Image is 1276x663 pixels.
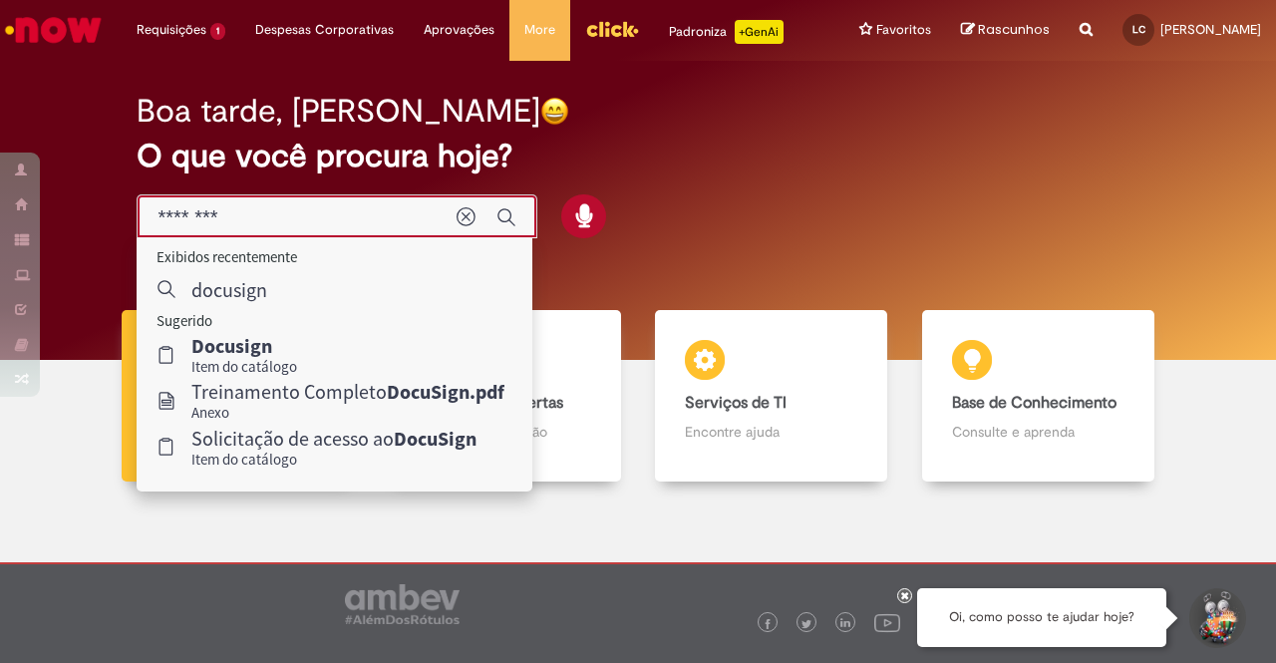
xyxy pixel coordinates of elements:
[917,588,1166,647] div: Oi, como posso te ajudar hoje?
[978,20,1050,39] span: Rascunhos
[874,609,900,635] img: logo_footer_youtube.png
[137,94,540,129] h2: Boa tarde, [PERSON_NAME]
[801,619,811,629] img: logo_footer_twitter.png
[137,20,206,40] span: Requisições
[905,310,1172,483] a: Base de Conhecimento Consulte e aprenda
[1186,588,1246,648] button: Iniciar Conversa de Suporte
[961,21,1050,40] a: Rascunhos
[1160,21,1261,38] span: [PERSON_NAME]
[876,20,931,40] span: Favoritos
[419,393,563,413] b: Catálogo de Ofertas
[952,422,1124,442] p: Consulte e aprenda
[735,20,784,44] p: +GenAi
[669,20,784,44] div: Padroniza
[345,584,460,624] img: logo_footer_ambev_rotulo_gray.png
[685,422,857,442] p: Encontre ajuda
[840,618,850,630] img: logo_footer_linkedin.png
[2,10,105,50] img: ServiceNow
[255,20,394,40] span: Despesas Corporativas
[540,97,569,126] img: happy-face.png
[137,139,1138,173] h2: O que você procura hoje?
[952,393,1116,413] b: Base de Conhecimento
[585,14,639,44] img: click_logo_yellow_360x200.png
[424,20,494,40] span: Aprovações
[1132,23,1145,36] span: LC
[210,23,225,40] span: 1
[105,310,372,483] a: Tirar dúvidas Tirar dúvidas com Lupi Assist e Gen Ai
[524,20,555,40] span: More
[763,619,773,629] img: logo_footer_facebook.png
[685,393,787,413] b: Serviços de TI
[638,310,905,483] a: Serviços de TI Encontre ajuda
